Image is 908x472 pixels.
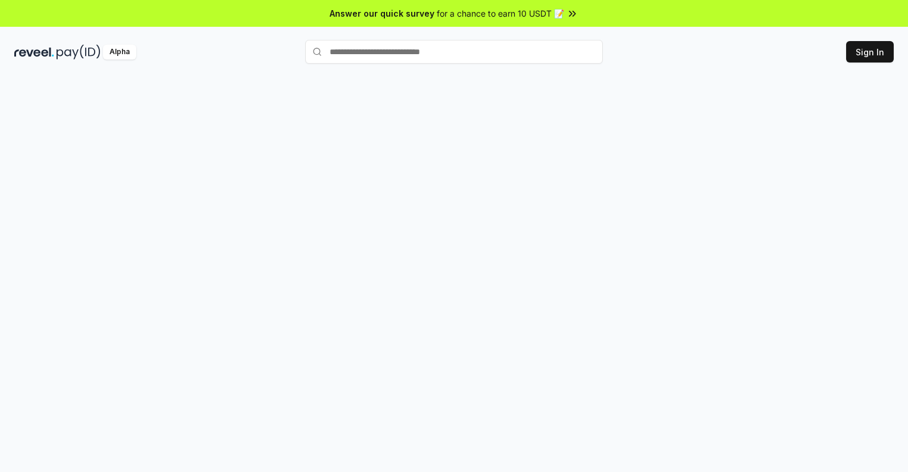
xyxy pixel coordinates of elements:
[437,7,564,20] span: for a chance to earn 10 USDT 📝
[846,41,894,62] button: Sign In
[330,7,434,20] span: Answer our quick survey
[14,45,54,60] img: reveel_dark
[57,45,101,60] img: pay_id
[103,45,136,60] div: Alpha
